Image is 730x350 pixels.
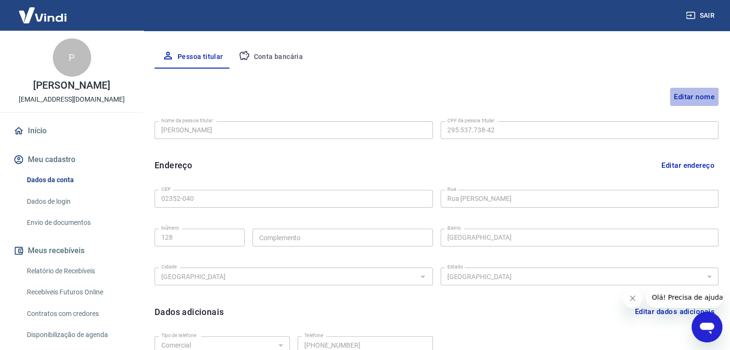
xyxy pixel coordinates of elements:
button: Sair [684,7,718,24]
a: Dados da conta [23,170,132,190]
a: Relatório de Recebíveis [23,261,132,281]
button: Conta bancária [231,46,311,69]
p: [EMAIL_ADDRESS][DOMAIN_NAME] [19,94,125,105]
a: Contratos com credores [23,304,132,324]
button: Editar dados adicionais [631,303,718,321]
span: Olá! Precisa de ajuda? [6,7,81,14]
a: Início [12,120,132,141]
label: Rua [447,186,456,193]
h6: Dados adicionais [155,305,224,318]
button: Pessoa titular [155,46,231,69]
label: Estado [447,263,463,270]
label: Telefone [304,332,323,339]
label: Nome da pessoa titular [161,117,213,124]
p: [PERSON_NAME] [33,81,110,91]
button: Meu cadastro [12,149,132,170]
input: Digite aqui algumas palavras para buscar a cidade [157,270,414,282]
iframe: Fechar mensagem [623,289,642,308]
a: Dados de login [23,192,132,211]
h6: Endereço [155,159,192,172]
button: Meus recebíveis [12,240,132,261]
a: Envio de documentos [23,213,132,233]
a: Disponibilização de agenda [23,325,132,345]
label: CEP [161,186,170,193]
iframe: Botão para abrir a janela de mensagens [692,312,722,342]
label: CPF da pessoa titular [447,117,495,124]
label: Bairro [447,224,461,232]
a: Recebíveis Futuros Online [23,282,132,302]
img: Vindi [12,0,74,30]
label: Número [161,224,179,232]
button: Editar endereço [658,156,718,175]
label: Cidade [161,263,177,270]
iframe: Mensagem da empresa [646,287,722,308]
label: Tipo de telefone [161,332,196,339]
div: P [53,38,91,77]
button: Editar nome [670,88,718,106]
